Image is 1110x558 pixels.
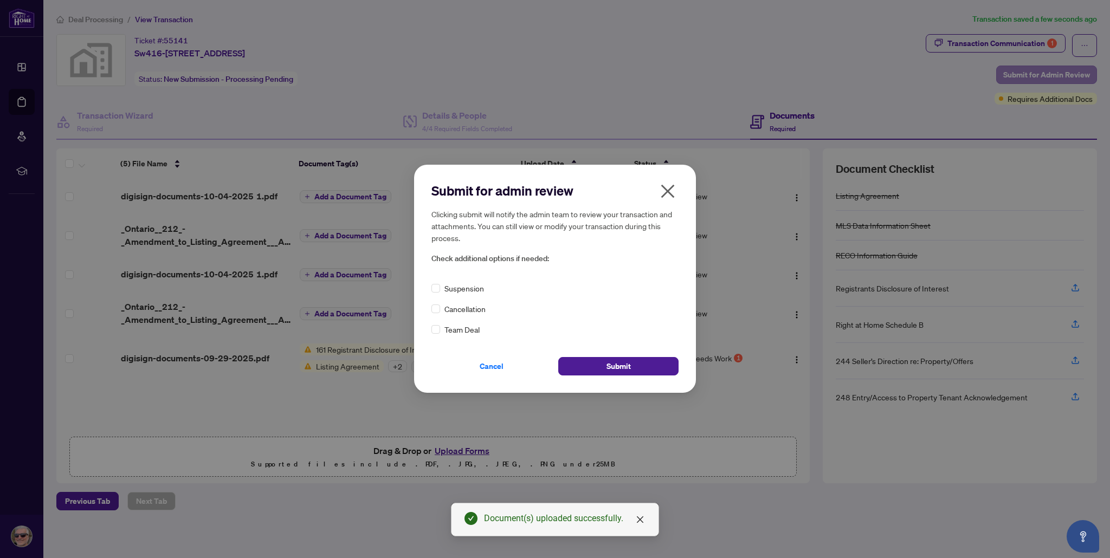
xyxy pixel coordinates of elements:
[558,358,679,376] button: Submit
[480,358,504,375] span: Cancel
[444,324,480,336] span: Team Deal
[1067,520,1099,553] button: Open asap
[634,514,646,525] a: Close
[636,515,644,524] span: close
[431,358,552,376] button: Cancel
[484,512,646,525] div: Document(s) uploaded successfully.
[431,182,679,199] h2: Submit for admin review
[606,358,631,375] span: Submit
[444,303,486,315] span: Cancellation
[659,183,676,200] span: close
[431,252,679,265] span: Check additional options if needed:
[431,208,679,244] h5: Clicking submit will notify the admin team to review your transaction and attachments. You can st...
[444,283,484,295] span: Suspension
[464,512,477,525] span: check-circle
